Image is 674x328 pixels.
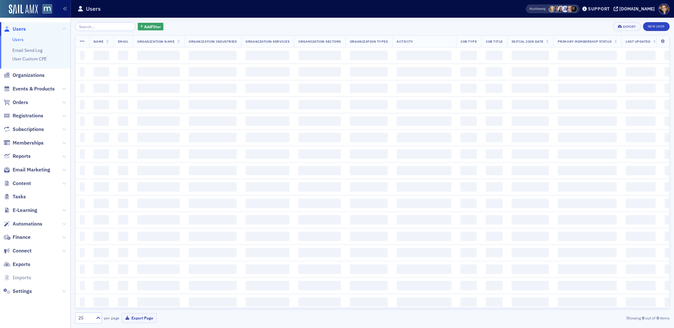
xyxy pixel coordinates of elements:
span: Imports [13,274,31,281]
span: ‌ [626,133,656,142]
span: ‌ [246,281,289,290]
span: ‌ [460,232,477,241]
span: ‌ [94,149,109,159]
button: [DOMAIN_NAME] [614,7,657,11]
span: Registrations [13,112,43,119]
span: ‌ [558,100,617,109]
span: ‌ [486,100,503,109]
span: ‌ [350,215,388,225]
span: ‌ [350,116,388,126]
span: ‌ [298,51,341,60]
span: ‌ [512,297,549,307]
span: ‌ [94,67,109,77]
span: ‌ [512,133,549,142]
span: ‌ [118,264,129,274]
span: ‌ [558,297,617,307]
span: Orders [13,99,28,106]
span: ‌ [486,51,503,60]
span: Add Filter [144,24,161,29]
span: ‌ [80,199,85,208]
span: ‌ [397,264,452,274]
span: ‌ [558,116,617,126]
span: ‌ [118,166,129,175]
img: SailAMX [42,4,52,14]
span: ‌ [246,182,289,192]
span: ‌ [558,133,617,142]
span: Job Title [486,39,503,44]
span: ‌ [137,199,180,208]
span: ‌ [397,116,452,126]
span: ‌ [298,84,341,93]
span: ‌ [460,116,477,126]
span: ‌ [512,67,549,77]
span: ‌ [626,100,656,109]
span: ‌ [137,182,180,192]
span: ‌ [486,281,503,290]
span: ‌ [298,215,341,225]
span: ‌ [246,232,289,241]
span: ‌ [486,84,503,93]
span: ‌ [397,199,452,208]
span: ‌ [558,67,617,77]
span: ‌ [558,199,617,208]
h1: Users [86,5,101,13]
a: Users [12,37,24,42]
a: Tasks [3,193,26,200]
span: ‌ [80,116,85,126]
span: ‌ [137,166,180,175]
span: ‌ [94,281,109,290]
span: ‌ [246,149,289,159]
span: Last Updated [626,39,650,44]
span: ‌ [350,297,388,307]
span: ‌ [118,248,129,257]
span: ‌ [298,199,341,208]
span: ‌ [397,232,452,241]
span: ‌ [512,100,549,109]
span: ‌ [350,67,388,77]
span: ‌ [80,133,85,142]
span: ‌ [486,297,503,307]
span: ‌ [298,149,341,159]
span: ‌ [486,248,503,257]
span: ‌ [460,133,477,142]
span: ‌ [80,51,85,60]
span: ‌ [486,199,503,208]
span: ‌ [350,248,388,257]
span: ‌ [486,264,503,274]
span: ‌ [189,116,237,126]
span: ‌ [189,232,237,241]
a: User Custom CPE [12,56,47,62]
span: ‌ [189,281,237,290]
span: ‌ [558,51,617,60]
a: Settings [3,288,32,295]
span: ‌ [80,166,85,175]
span: ‌ [118,100,129,109]
span: ‌ [246,199,289,208]
span: Users [13,26,26,33]
a: Events & Products [3,85,55,92]
span: ‌ [397,281,452,290]
span: ‌ [246,51,289,60]
span: ‌ [460,166,477,175]
span: Kelly Brown [557,6,564,12]
div: Support [588,6,610,12]
span: ‌ [137,232,180,241]
span: ‌ [558,232,617,241]
span: ‌ [189,133,237,142]
span: ‌ [397,67,452,77]
span: ‌ [94,166,109,175]
span: ‌ [94,215,109,225]
span: ‌ [298,116,341,126]
span: ‌ [298,232,341,241]
span: ‌ [80,84,85,93]
span: ‌ [298,182,341,192]
span: ‌ [118,84,129,93]
span: ‌ [626,166,656,175]
span: Organization Services [246,39,289,44]
span: Profile [659,3,670,15]
span: Primary Membership Status [558,39,611,44]
span: ‌ [460,248,477,257]
a: Subscriptions [3,126,44,133]
span: ‌ [350,281,388,290]
a: Organizations [3,72,45,79]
